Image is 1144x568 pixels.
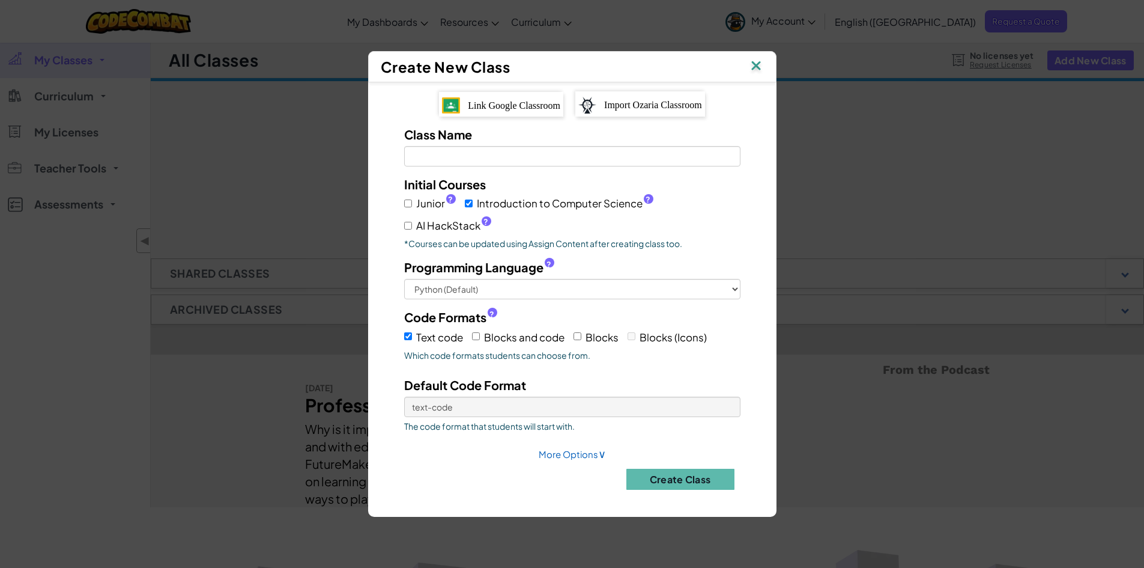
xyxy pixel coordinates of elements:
span: Default Code Format [404,377,526,392]
p: *Courses can be updated using Assign Content after creating class too. [404,237,740,249]
span: ? [546,260,551,269]
span: Which code formats students can choose from. [404,349,740,361]
span: AI HackStack [416,217,491,234]
input: AI HackStack? [404,222,412,230]
span: Class Name [404,127,472,142]
span: ? [646,195,650,204]
img: IconGoogleClassroom.svg [442,97,460,113]
input: Blocks [574,332,581,340]
button: Create Class [626,469,734,490]
a: More Options [539,448,606,460]
span: Create New Class [381,58,510,76]
input: Text code [404,332,412,340]
span: Introduction to Computer Science [477,195,653,212]
img: ozaria-logo.png [578,97,596,114]
span: Blocks [586,331,619,344]
span: Code Formats [404,308,486,326]
span: Link Google Classroom [468,100,560,111]
input: Introduction to Computer Science? [465,200,473,207]
span: Junior [416,195,456,212]
span: Import Ozaria Classroom [604,100,702,110]
span: Text code [416,331,463,344]
input: Blocks and code [472,332,480,340]
span: Programming Language [404,258,543,276]
span: The code format that students will start with. [404,420,740,432]
span: ? [483,217,488,227]
span: ? [489,310,494,319]
span: ? [448,195,453,204]
label: Initial Courses [404,176,486,193]
input: Junior? [404,200,412,207]
span: Blocks (Icons) [640,331,707,344]
img: IconClose.svg [748,58,764,76]
input: Blocks (Icons) [628,332,635,340]
span: ∨ [598,447,606,460]
span: Blocks and code [484,331,564,344]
